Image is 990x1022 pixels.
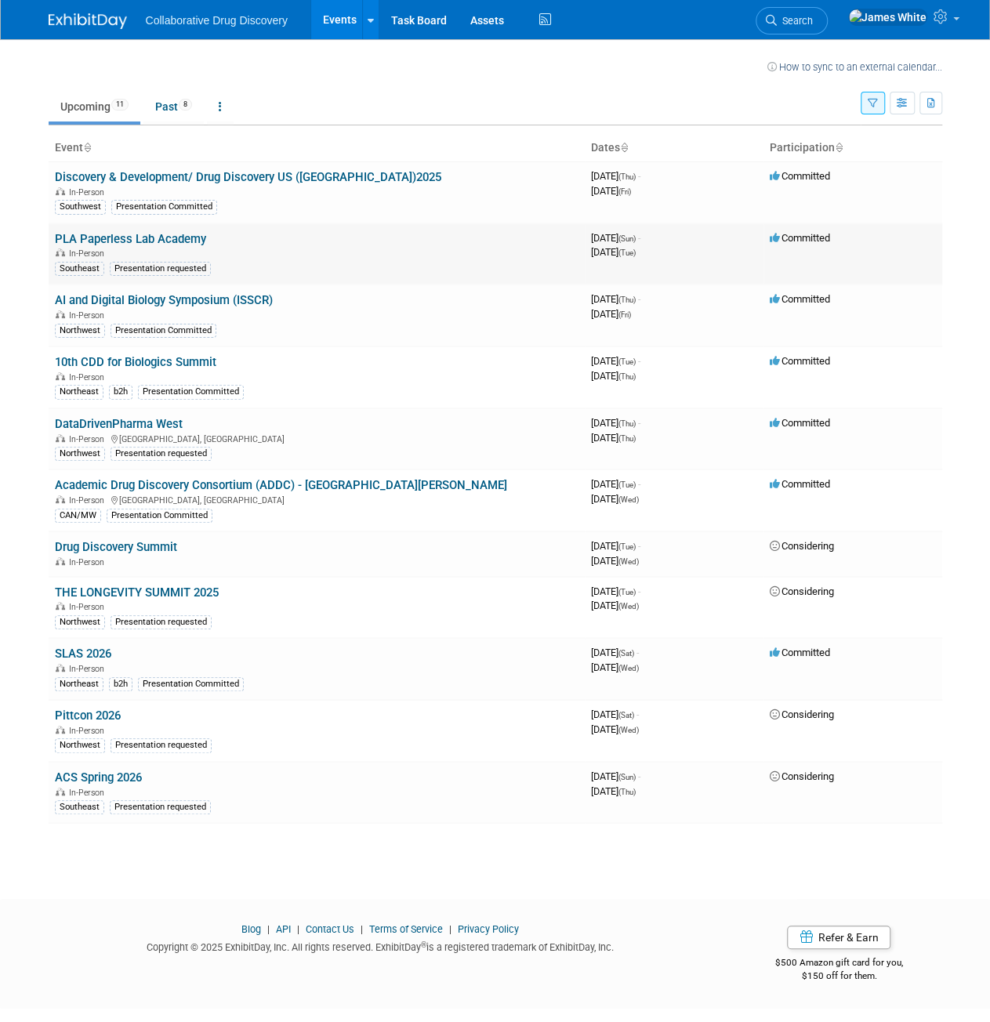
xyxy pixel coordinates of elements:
span: Committed [770,647,830,658]
div: Presentation Committed [138,385,244,399]
span: [DATE] [591,355,640,367]
span: - [636,647,639,658]
img: In-Person Event [56,788,65,795]
a: Refer & Earn [787,926,890,949]
span: (Sun) [618,773,636,781]
a: Drug Discovery Summit [55,540,177,554]
div: [GEOGRAPHIC_DATA], [GEOGRAPHIC_DATA] [55,432,578,444]
span: (Thu) [618,172,636,181]
span: [DATE] [591,585,640,597]
div: Presentation requested [110,800,211,814]
span: - [638,770,640,782]
div: b2h [109,385,132,399]
span: Considering [770,540,834,552]
span: 11 [111,99,129,111]
span: [DATE] [591,647,639,658]
img: In-Person Event [56,372,65,380]
span: | [357,923,367,935]
span: (Thu) [618,788,636,796]
span: (Thu) [618,419,636,428]
span: (Tue) [618,357,636,366]
span: Committed [770,478,830,490]
img: In-Person Event [56,664,65,672]
a: Sort by Start Date [620,141,628,154]
span: In-Person [69,310,109,321]
span: [DATE] [591,246,636,258]
span: [DATE] [591,540,640,552]
a: Contact Us [306,923,354,935]
span: Search [777,15,813,27]
div: Copyright © 2025 ExhibitDay, Inc. All rights reserved. ExhibitDay is a registered trademark of Ex... [49,937,713,955]
span: (Fri) [618,187,631,196]
span: Committed [770,417,830,429]
span: (Thu) [618,434,636,443]
span: [DATE] [591,600,639,611]
div: Presentation requested [111,615,212,629]
a: THE LONGEVITY SUMMIT 2025 [55,585,219,600]
span: Collaborative Drug Discovery [146,14,288,27]
span: Considering [770,585,834,597]
a: DataDrivenPharma West [55,417,183,431]
span: Committed [770,232,830,244]
div: Northwest [55,324,105,338]
div: Northwest [55,738,105,752]
span: (Fri) [618,310,631,319]
span: - [638,232,640,244]
span: (Sat) [618,649,634,658]
span: (Wed) [618,726,639,734]
span: - [638,293,640,305]
span: [DATE] [591,478,640,490]
span: | [445,923,455,935]
a: How to sync to an external calendar... [767,61,942,73]
span: Committed [770,170,830,182]
a: Sort by Participation Type [835,141,843,154]
div: Southwest [55,200,106,214]
div: Southeast [55,262,104,276]
a: ACS Spring 2026 [55,770,142,785]
a: Sort by Event Name [83,141,91,154]
a: PLA Paperless Lab Academy [55,232,206,246]
span: [DATE] [591,493,639,505]
a: Pittcon 2026 [55,709,121,723]
span: [DATE] [591,417,640,429]
span: In-Person [69,434,109,444]
a: Discovery & Development/ Drug Discovery US ([GEOGRAPHIC_DATA])2025 [55,170,441,184]
span: (Sun) [618,234,636,243]
div: Presentation Committed [138,677,244,691]
span: (Tue) [618,248,636,257]
div: Southeast [55,800,104,814]
a: Upcoming11 [49,92,140,121]
span: 8 [179,99,192,111]
img: In-Person Event [56,602,65,610]
span: In-Person [69,602,109,612]
div: [GEOGRAPHIC_DATA], [GEOGRAPHIC_DATA] [55,493,578,506]
span: (Wed) [618,495,639,504]
span: [DATE] [591,770,640,782]
span: Considering [770,770,834,782]
span: - [638,170,640,182]
span: (Thu) [618,372,636,381]
th: Dates [585,135,763,161]
span: In-Person [69,788,109,798]
a: Search [756,7,828,34]
span: [DATE] [591,785,636,797]
a: 10th CDD for Biologics Summit [55,355,216,369]
img: In-Person Event [56,187,65,195]
div: Northwest [55,615,105,629]
img: In-Person Event [56,495,65,503]
div: Presentation Committed [107,509,212,523]
img: In-Person Event [56,434,65,442]
span: (Thu) [618,295,636,304]
span: In-Person [69,372,109,382]
span: Considering [770,709,834,720]
img: In-Person Event [56,248,65,256]
span: [DATE] [591,232,640,244]
div: b2h [109,677,132,691]
img: In-Person Event [56,726,65,734]
span: [DATE] [591,370,636,382]
div: CAN/MW [55,509,101,523]
span: - [638,478,640,490]
img: In-Person Event [56,310,65,318]
span: [DATE] [591,185,631,197]
span: (Sat) [618,711,634,719]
